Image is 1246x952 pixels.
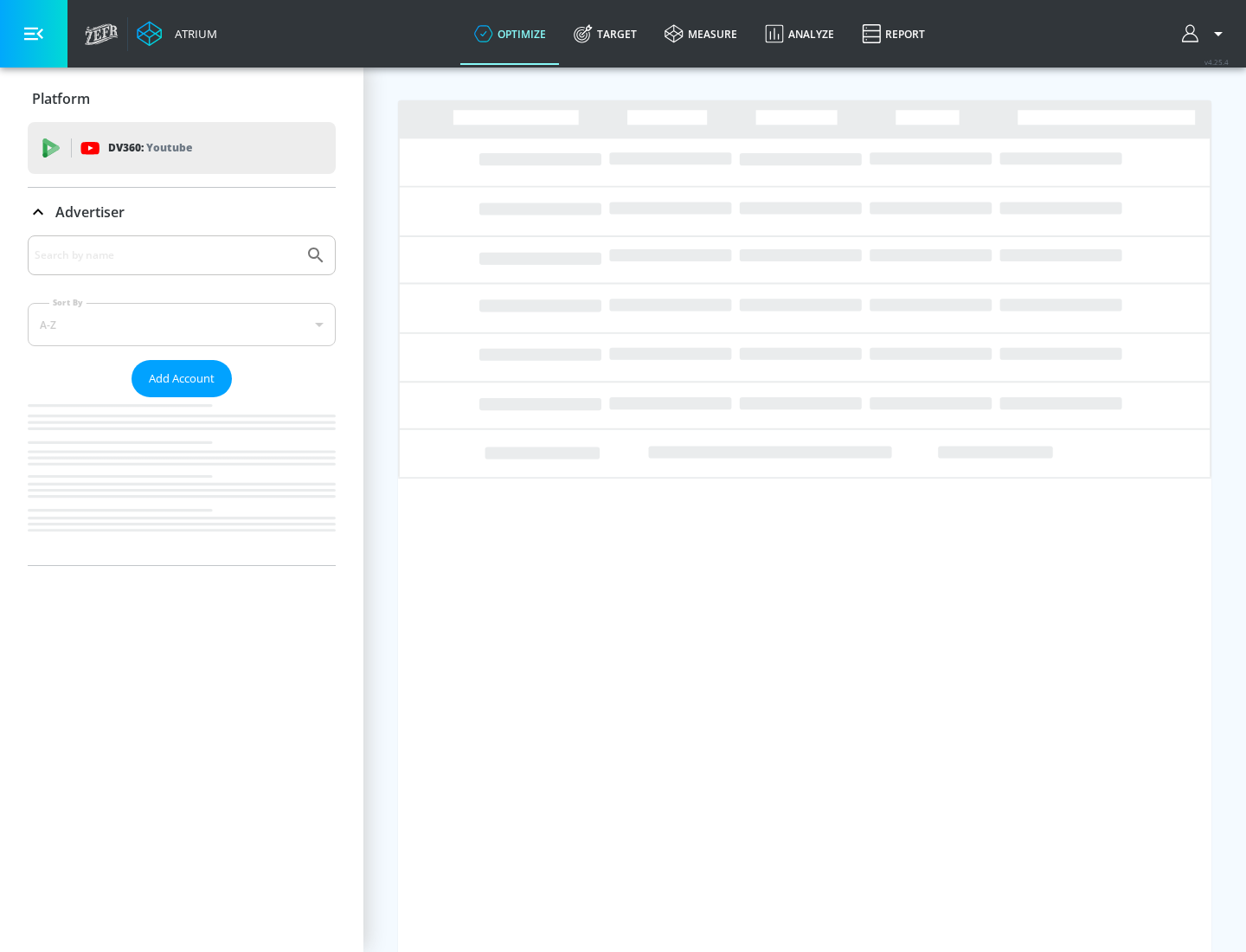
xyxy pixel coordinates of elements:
span: v 4.25.4 [1204,57,1229,67]
button: Add Account [132,360,232,397]
a: Analyze [751,3,848,65]
div: Atrium [168,26,217,42]
p: Youtube [146,138,192,157]
a: Target [560,3,651,65]
div: Advertiser [28,188,336,236]
p: Platform [32,89,90,108]
input: Search by name [35,244,297,267]
a: Report [848,3,939,65]
p: DV360: [108,138,192,158]
label: Sort By [49,297,87,308]
nav: list of Advertiser [28,397,336,565]
div: A-Z [28,303,336,346]
a: Atrium [137,21,217,47]
div: DV360: Youtube [28,122,336,174]
p: Advertiser [55,203,125,222]
span: Add Account [149,369,215,389]
div: Platform [28,74,336,123]
a: measure [651,3,751,65]
a: optimize [460,3,560,65]
div: Advertiser [28,235,336,565]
